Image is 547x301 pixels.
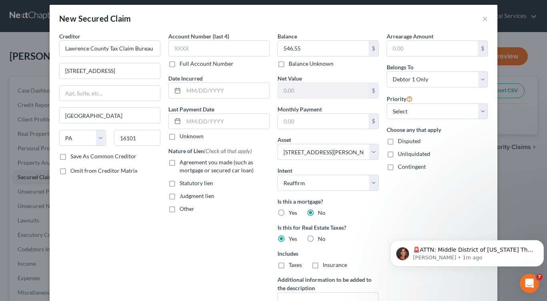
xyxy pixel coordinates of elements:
span: (Check all that apply) [204,147,252,154]
label: Nature of Lien [168,147,252,155]
span: Unliquidated [398,150,430,157]
input: 0.00 [278,41,369,56]
span: Yes [289,235,297,242]
span: No [318,209,325,216]
input: 0.00 [278,83,369,98]
span: 7 [536,274,543,280]
label: Intent [277,166,292,175]
input: MM/DD/YYYY [184,83,269,98]
input: Enter zip... [114,130,161,146]
iframe: Intercom live chat [520,274,539,293]
span: Judgment lien [180,192,214,199]
label: Arrearage Amount [387,32,433,40]
span: Yes [289,209,297,216]
span: Asset [277,136,291,143]
span: Omit from Creditor Matrix [70,167,138,174]
div: New Secured Claim [59,13,131,24]
input: Apt, Suite, etc... [60,86,160,101]
input: 0.00 [278,114,369,129]
div: $ [478,41,487,56]
label: Priority [387,94,413,103]
iframe: Intercom notifications message [387,223,547,279]
label: Is this for Real Estate Taxes? [277,223,379,232]
span: Agreement you made (such as mortgage or secured car loan) [180,159,254,174]
button: × [482,14,488,23]
input: MM/DD/YYYY [184,114,269,129]
label: Unknown [180,132,204,140]
input: Enter city... [60,108,160,123]
label: Balance Unknown [289,60,333,68]
span: Other [180,205,194,212]
span: Statutory lien [180,180,213,186]
span: No [318,235,325,242]
label: Account Number (last 4) [168,32,229,40]
label: Monthly Payment [277,105,322,113]
label: Choose any that apply [387,125,488,134]
input: Enter address... [60,63,160,79]
label: Save As Common Creditor [70,152,136,160]
span: Disputed [398,137,421,144]
label: Net Value [277,74,302,83]
label: Is this a mortgage? [277,197,379,206]
span: Contingent [398,163,426,170]
input: 0.00 [387,41,478,56]
label: Additional information to be added to the description [277,275,379,292]
input: Search creditor by name... [59,40,160,57]
span: Belongs To [387,64,413,71]
div: $ [369,114,378,129]
label: Last Payment Date [168,105,214,113]
label: Includes [277,249,379,258]
span: Creditor [59,33,80,40]
label: Date Incurred [168,74,203,83]
span: Taxes [289,261,302,268]
input: XXXX [168,40,270,57]
label: Balance [277,32,297,40]
div: $ [369,83,378,98]
div: $ [369,41,378,56]
span: Insurance [323,261,347,268]
label: Full Account Number [180,60,234,68]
